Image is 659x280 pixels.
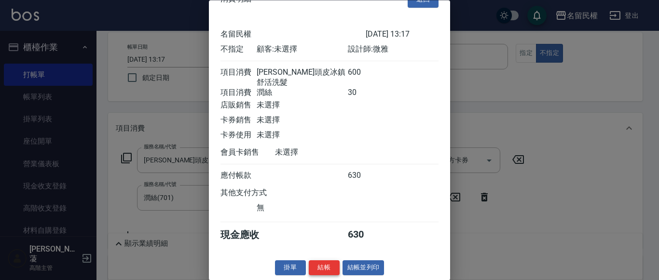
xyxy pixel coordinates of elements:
div: 30 [348,88,384,98]
div: 630 [348,171,384,181]
div: 卡券銷售 [220,116,257,126]
div: [DATE] 13:17 [366,30,439,40]
div: 其他支付方式 [220,188,293,199]
div: 項目消費 [220,68,257,88]
div: 潤絲 [257,88,347,98]
div: 名留民權 [220,30,366,40]
div: 項目消費 [220,88,257,98]
div: 未選擇 [275,148,366,158]
div: 630 [348,229,384,242]
div: [PERSON_NAME]頭皮冰鎮舒活洗髮 [257,68,347,88]
button: 結帳 [309,261,340,276]
div: 設計師: 微雅 [348,45,439,55]
div: 未選擇 [257,131,347,141]
div: 未選擇 [257,116,347,126]
div: 會員卡銷售 [220,148,275,158]
div: 應付帳款 [220,171,257,181]
div: 未選擇 [257,101,347,111]
div: 無 [257,203,347,213]
div: 店販銷售 [220,101,257,111]
div: 卡券使用 [220,131,257,141]
div: 顧客: 未選擇 [257,45,347,55]
div: 600 [348,68,384,88]
button: 掛單 [275,261,306,276]
div: 不指定 [220,45,257,55]
button: 結帳並列印 [343,261,384,276]
div: 現金應收 [220,229,275,242]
